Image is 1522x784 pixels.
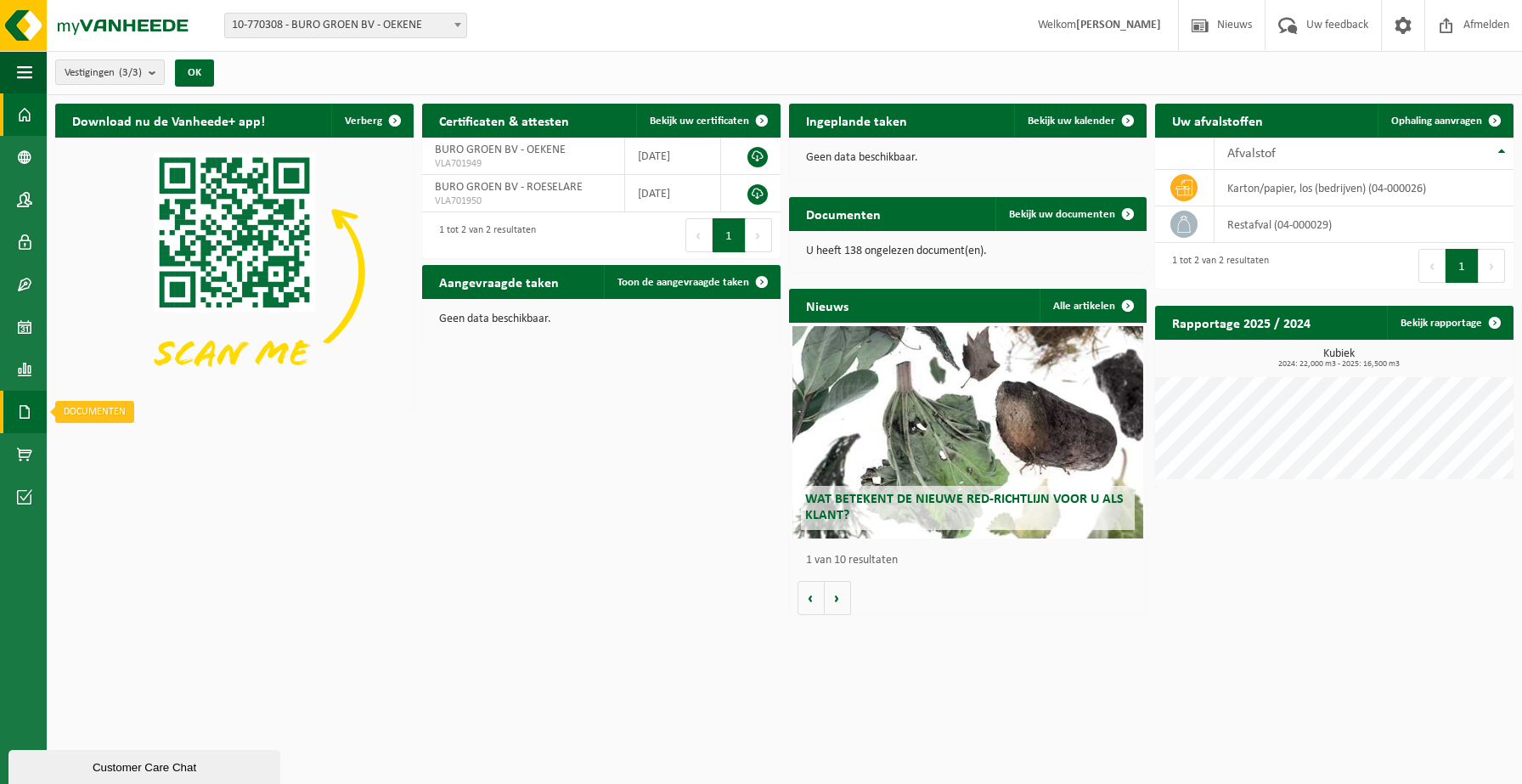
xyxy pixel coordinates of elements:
span: Bekijk uw kalender [1028,116,1115,127]
span: 2024: 22,000 m3 - 2025: 16,500 m3 [1164,360,1514,369]
count: (3/3) [119,67,142,78]
h2: Download nu de Vanheede+ app! [55,104,282,137]
p: Geen data beschikbaar. [439,313,764,325]
span: VLA701950 [435,195,612,208]
span: Toon de aangevraagde taken [617,277,749,288]
button: Previous [1418,249,1446,283]
button: Volgende [825,581,851,615]
button: Next [1479,249,1505,283]
span: Vestigingen [65,60,142,86]
a: Bekijk rapportage [1387,306,1512,340]
a: Alle artikelen [1040,289,1145,323]
h3: Kubiek [1164,348,1514,369]
span: BURO GROEN BV - OEKENE [435,144,566,156]
button: Next [746,218,772,252]
span: BURO GROEN BV - ROESELARE [435,181,583,194]
a: Bekijk uw certificaten [636,104,779,138]
button: Vestigingen(3/3) [55,59,165,85]
span: Ophaling aanvragen [1391,116,1482,127]
div: 1 tot 2 van 2 resultaten [1164,247,1269,285]
p: 1 van 10 resultaten [806,555,1139,567]
span: Bekijk uw documenten [1009,209,1115,220]
div: 1 tot 2 van 2 resultaten [431,217,536,254]
h2: Ingeplande taken [789,104,924,137]
button: 1 [1446,249,1479,283]
span: 10-770308 - BURO GROEN BV - OEKENE [225,14,466,37]
iframe: chat widget [8,747,284,784]
td: [DATE] [625,175,721,212]
img: Download de VHEPlus App [55,138,414,406]
button: Verberg [331,104,412,138]
button: 1 [713,218,746,252]
h2: Aangevraagde taken [422,265,576,298]
a: Toon de aangevraagde taken [604,265,779,299]
button: OK [175,59,214,87]
a: Wat betekent de nieuwe RED-richtlijn voor u als klant? [792,326,1143,539]
span: VLA701949 [435,157,612,171]
a: Ophaling aanvragen [1378,104,1512,138]
span: Bekijk uw certificaten [650,116,749,127]
span: Afvalstof [1227,147,1276,161]
strong: [PERSON_NAME] [1076,19,1161,31]
h2: Documenten [789,197,898,230]
button: Previous [685,218,713,252]
td: [DATE] [625,138,721,175]
span: 10-770308 - BURO GROEN BV - OEKENE [224,13,467,38]
button: Vorige [798,581,825,615]
td: karton/papier, los (bedrijven) (04-000026) [1215,170,1514,206]
p: U heeft 138 ongelezen document(en). [806,245,1130,257]
a: Bekijk uw documenten [995,197,1145,231]
h2: Uw afvalstoffen [1155,104,1280,137]
h2: Certificaten & attesten [422,104,586,137]
h2: Rapportage 2025 / 2024 [1155,306,1328,339]
td: restafval (04-000029) [1215,206,1514,243]
h2: Nieuws [789,289,865,322]
span: Verberg [345,116,382,127]
a: Bekijk uw kalender [1014,104,1145,138]
span: Wat betekent de nieuwe RED-richtlijn voor u als klant? [805,493,1124,522]
p: Geen data beschikbaar. [806,152,1130,164]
